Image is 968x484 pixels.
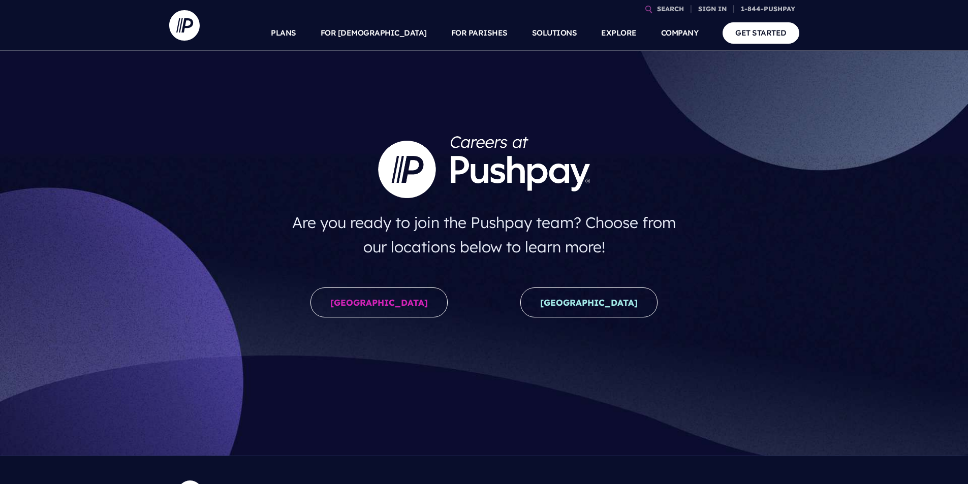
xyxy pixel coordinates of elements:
a: EXPLORE [601,15,637,51]
a: SOLUTIONS [532,15,577,51]
a: FOR [DEMOGRAPHIC_DATA] [321,15,427,51]
a: FOR PARISHES [451,15,508,51]
a: [GEOGRAPHIC_DATA] [520,287,658,317]
a: PLANS [271,15,296,51]
a: COMPANY [661,15,699,51]
a: [GEOGRAPHIC_DATA] [310,287,448,317]
h4: Are you ready to join the Pushpay team? Choose from our locations below to learn more! [282,206,686,263]
a: GET STARTED [723,22,799,43]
